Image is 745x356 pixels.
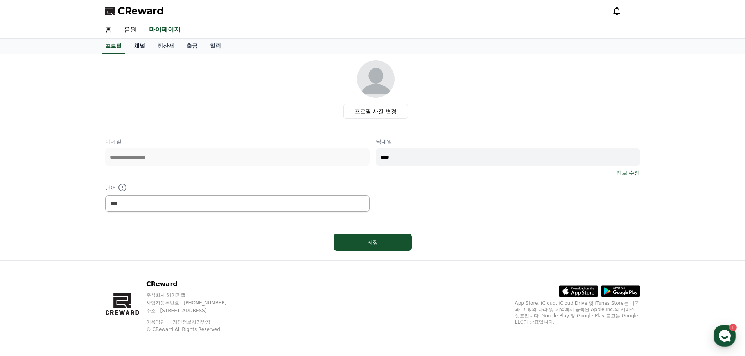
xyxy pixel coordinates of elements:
[146,300,242,306] p: 사업자등록번호 : [PHONE_NUMBER]
[515,300,640,325] p: App Store, iCloud, iCloud Drive 및 iTunes Store는 미국과 그 밖의 나라 및 지역에서 등록된 Apple Inc.의 서비스 상표입니다. Goo...
[72,260,81,266] span: 대화
[118,5,164,17] span: CReward
[343,104,408,119] label: 프로필 사진 변경
[105,5,164,17] a: CReward
[146,279,242,289] p: CReward
[349,238,396,246] div: 저장
[118,22,143,38] a: 음원
[146,308,242,314] p: 주소 : [STREET_ADDRESS]
[204,39,227,54] a: 알림
[146,292,242,298] p: 주식회사 와이피랩
[146,326,242,333] p: © CReward All Rights Reserved.
[101,248,150,267] a: 설정
[376,138,640,145] p: 닉네임
[180,39,204,54] a: 출금
[102,39,125,54] a: 프로필
[99,22,118,38] a: 홈
[52,248,101,267] a: 1대화
[25,259,29,266] span: 홈
[146,319,171,325] a: 이용약관
[121,259,130,266] span: 설정
[2,248,52,267] a: 홈
[616,169,640,177] a: 정보 수정
[105,138,370,145] p: 이메일
[79,247,82,254] span: 1
[357,60,395,98] img: profile_image
[105,183,370,192] p: 언어
[334,234,412,251] button: 저장
[173,319,210,325] a: 개인정보처리방침
[147,22,182,38] a: 마이페이지
[128,39,151,54] a: 채널
[151,39,180,54] a: 정산서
